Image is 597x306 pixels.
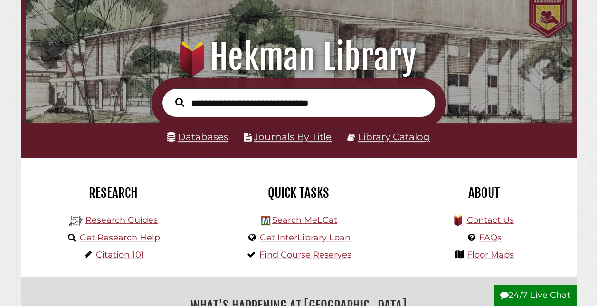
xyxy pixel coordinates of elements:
[96,249,144,260] a: Citation 101
[34,36,562,78] h1: Hekman Library
[272,215,337,225] a: Search MeLCat
[261,216,270,225] img: Hekman Library Logo
[213,185,384,201] h2: Quick Tasks
[466,215,513,225] a: Contact Us
[175,97,184,107] i: Search
[69,214,83,228] img: Hekman Library Logo
[398,185,569,201] h2: About
[85,215,158,225] a: Research Guides
[260,232,351,243] a: Get InterLibrary Loan
[171,96,189,109] button: Search
[358,131,430,143] a: Library Catalog
[80,232,160,243] a: Get Research Help
[259,249,351,260] a: Find Course Reserves
[28,185,199,201] h2: Research
[467,249,514,260] a: Floor Maps
[479,232,502,243] a: FAQs
[254,131,332,143] a: Journals By Title
[167,131,228,143] a: Databases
